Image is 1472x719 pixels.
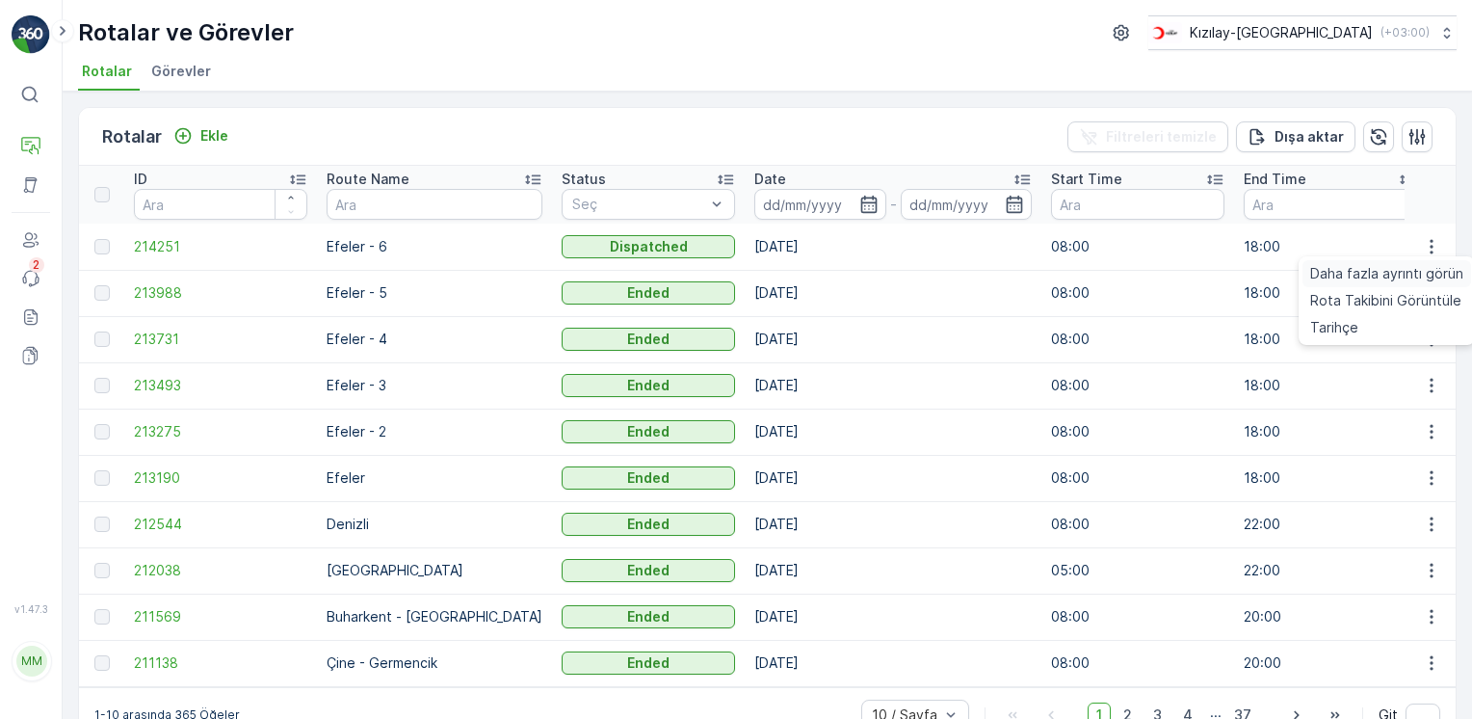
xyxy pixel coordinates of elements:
button: Filtreleri temizle [1067,121,1228,152]
td: 08:00 [1041,270,1234,316]
div: Toggle Row Selected [94,285,110,301]
div: Toggle Row Selected [94,470,110,486]
a: 211569 [134,607,307,626]
span: 213190 [134,468,307,488]
p: Dışa aktar [1275,127,1344,146]
td: Efeler - 3 [317,362,552,409]
button: Ended [562,559,735,582]
div: Toggle Row Selected [94,563,110,578]
td: 18:00 [1234,224,1427,270]
td: 18:00 [1234,362,1427,409]
span: 211138 [134,653,307,673]
td: [DATE] [745,501,1041,547]
p: - [890,193,897,216]
p: Ended [627,653,670,673]
td: 05:00 [1041,547,1234,594]
p: Start Time [1051,170,1122,189]
td: 08:00 [1041,594,1234,640]
td: 08:00 [1041,316,1234,362]
span: Daha fazla ayrıntı görün [1310,264,1463,283]
a: 213493 [134,376,307,395]
td: 18:00 [1234,409,1427,455]
a: Daha fazla ayrıntı görün [1302,260,1471,287]
td: 20:00 [1234,594,1427,640]
td: Efeler [317,455,552,501]
span: Görevler [151,62,211,81]
td: 22:00 [1234,547,1427,594]
p: Seç [572,195,705,214]
td: 22:00 [1234,501,1427,547]
button: MM [12,619,50,704]
a: 212038 [134,561,307,580]
div: Toggle Row Selected [94,424,110,439]
p: ( +03:00 ) [1380,25,1430,40]
td: Efeler - 2 [317,409,552,455]
p: Ended [627,607,670,626]
button: Ended [562,513,735,536]
input: Ara [134,189,307,220]
input: Ara [1244,189,1417,220]
a: 213731 [134,330,307,349]
td: Buharkent - [GEOGRAPHIC_DATA] [317,594,552,640]
button: Ended [562,605,735,628]
button: Dışa aktar [1236,121,1355,152]
td: Çine - Germencik [317,640,552,686]
td: [DATE] [745,409,1041,455]
input: dd/mm/yyyy [901,189,1033,220]
td: 08:00 [1041,409,1234,455]
div: Toggle Row Selected [94,655,110,671]
p: ⌘B [44,87,64,102]
p: Kızılay-[GEOGRAPHIC_DATA] [1190,23,1373,42]
td: 08:00 [1041,501,1234,547]
p: Rotalar ve Görevler [78,17,294,48]
td: [GEOGRAPHIC_DATA] [317,547,552,594]
a: 212544 [134,515,307,534]
span: v 1.47.3 [12,603,50,615]
button: Ended [562,328,735,351]
p: Date [754,170,786,189]
div: MM [16,646,47,677]
td: [DATE] [745,362,1041,409]
td: [DATE] [745,316,1041,362]
p: Ended [627,422,670,441]
button: Ended [562,420,735,443]
span: Rotalar [82,62,132,81]
img: k%C4%B1z%C4%B1lay_D5CCths.png [1148,22,1182,43]
td: [DATE] [745,224,1041,270]
td: [DATE] [745,455,1041,501]
p: Filtreleri temizle [1106,127,1217,146]
p: Route Name [327,170,409,189]
button: Dispatched [562,235,735,258]
input: Ara [327,189,542,220]
div: Toggle Row Selected [94,517,110,532]
button: Ended [562,466,735,490]
div: Toggle Row Selected [94,332,110,347]
p: ID [134,170,147,189]
td: Denizli [317,501,552,547]
p: Ended [627,376,670,395]
td: [DATE] [745,594,1041,640]
td: 20:00 [1234,640,1427,686]
img: logo [12,15,50,54]
td: [DATE] [745,547,1041,594]
td: Efeler - 4 [317,316,552,362]
button: Ended [562,652,735,675]
a: 214251 [134,237,307,256]
td: 08:00 [1041,224,1234,270]
a: 213988 [134,283,307,303]
td: 08:00 [1041,640,1234,686]
input: Ara [1051,189,1224,220]
div: Toggle Row Selected [94,378,110,393]
a: 213275 [134,422,307,441]
button: Ended [562,374,735,397]
td: 18:00 [1234,316,1427,362]
span: Rota Takibini Görüntüle [1310,291,1461,310]
p: Ended [627,561,670,580]
p: Ekle [200,126,228,146]
p: Status [562,170,606,189]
